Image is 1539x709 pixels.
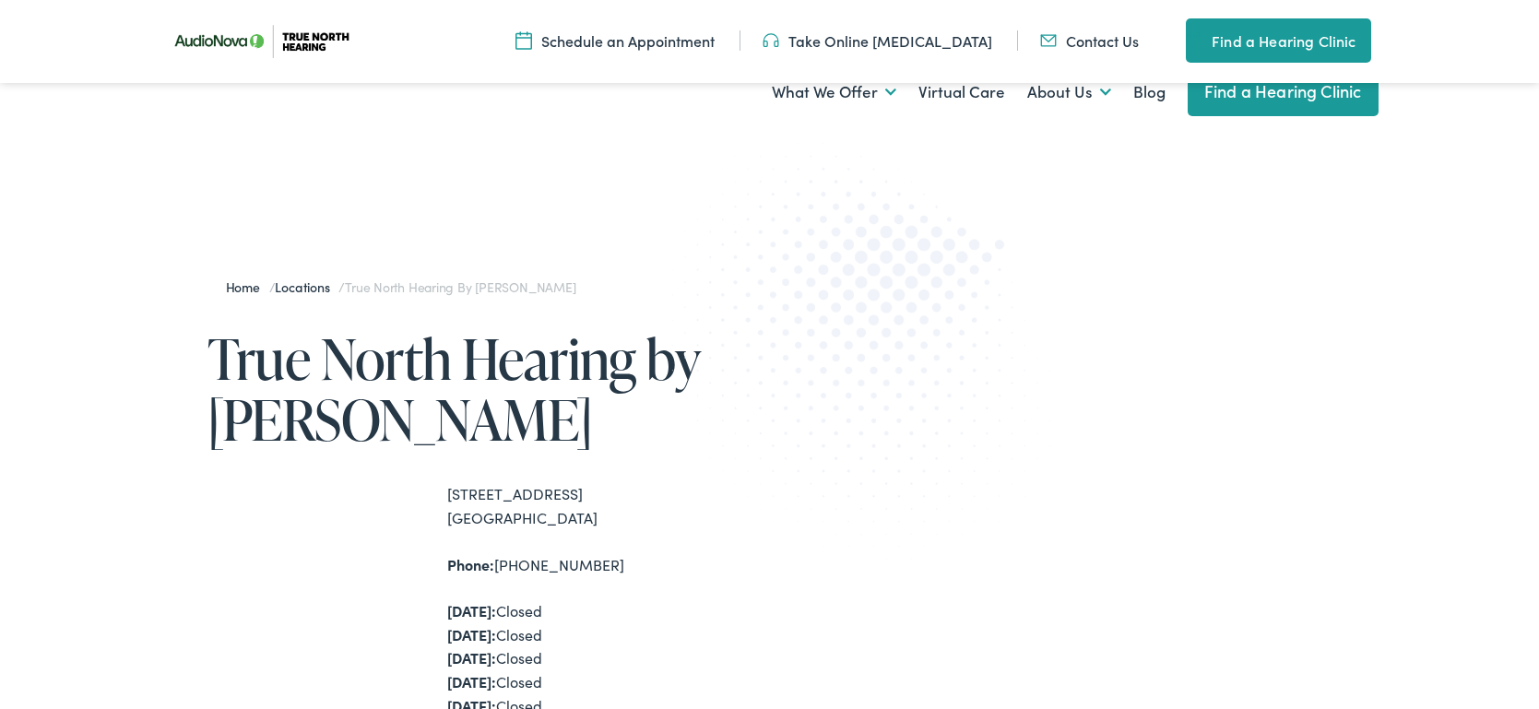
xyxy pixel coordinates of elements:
a: Blog [1133,58,1166,126]
a: What We Offer [772,58,896,126]
a: Contact Us [1040,30,1139,51]
img: utility icon [1186,30,1202,52]
img: Mail icon in color code ffb348, used for communication purposes [1040,30,1057,51]
a: Home [226,278,269,296]
span: True North Hearing by [PERSON_NAME] [345,278,575,296]
img: Icon symbolizing a calendar in color code ffb348 [515,30,532,51]
a: Find a Hearing Clinic [1188,66,1379,116]
strong: [DATE]: [447,647,496,668]
a: Locations [275,278,338,296]
strong: Phone: [447,554,494,574]
div: [STREET_ADDRESS] [GEOGRAPHIC_DATA] [447,482,770,529]
a: Schedule an Appointment [515,30,715,51]
img: Headphones icon in color code ffb348 [763,30,779,51]
strong: [DATE]: [447,600,496,620]
a: Find a Hearing Clinic [1186,18,1370,63]
span: / / [226,278,576,296]
strong: [DATE]: [447,624,496,644]
a: About Us [1027,58,1111,126]
strong: [DATE]: [447,671,496,691]
div: [PHONE_NUMBER] [447,553,770,577]
a: Virtual Care [918,58,1005,126]
h1: True North Hearing by [PERSON_NAME] [207,328,770,450]
a: Take Online [MEDICAL_DATA] [763,30,992,51]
